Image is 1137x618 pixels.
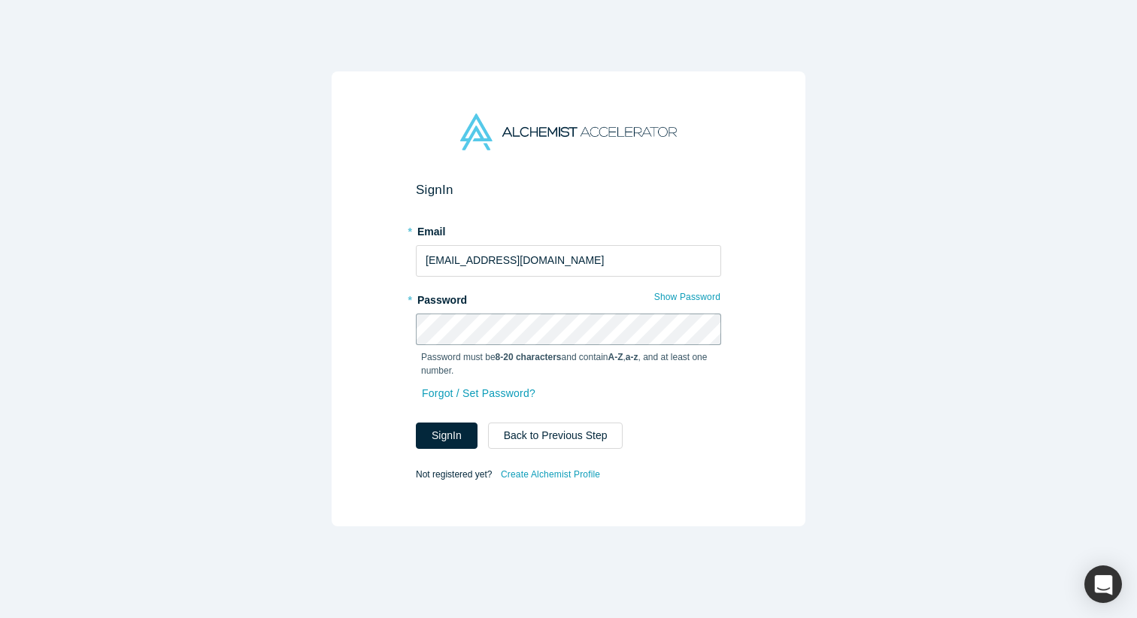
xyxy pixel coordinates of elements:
p: Password must be and contain , , and at least one number. [421,350,716,377]
strong: A-Z [608,352,623,362]
a: Create Alchemist Profile [500,465,601,484]
button: Back to Previous Step [488,423,623,449]
strong: 8-20 characters [496,352,562,362]
strong: a-z [626,352,638,362]
button: SignIn [416,423,478,449]
span: Not registered yet? [416,468,492,479]
h2: Sign In [416,182,721,198]
label: Password [416,287,721,308]
img: Alchemist Accelerator Logo [460,114,677,150]
button: Show Password [653,287,721,307]
label: Email [416,219,721,240]
a: Forgot / Set Password? [421,380,536,407]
